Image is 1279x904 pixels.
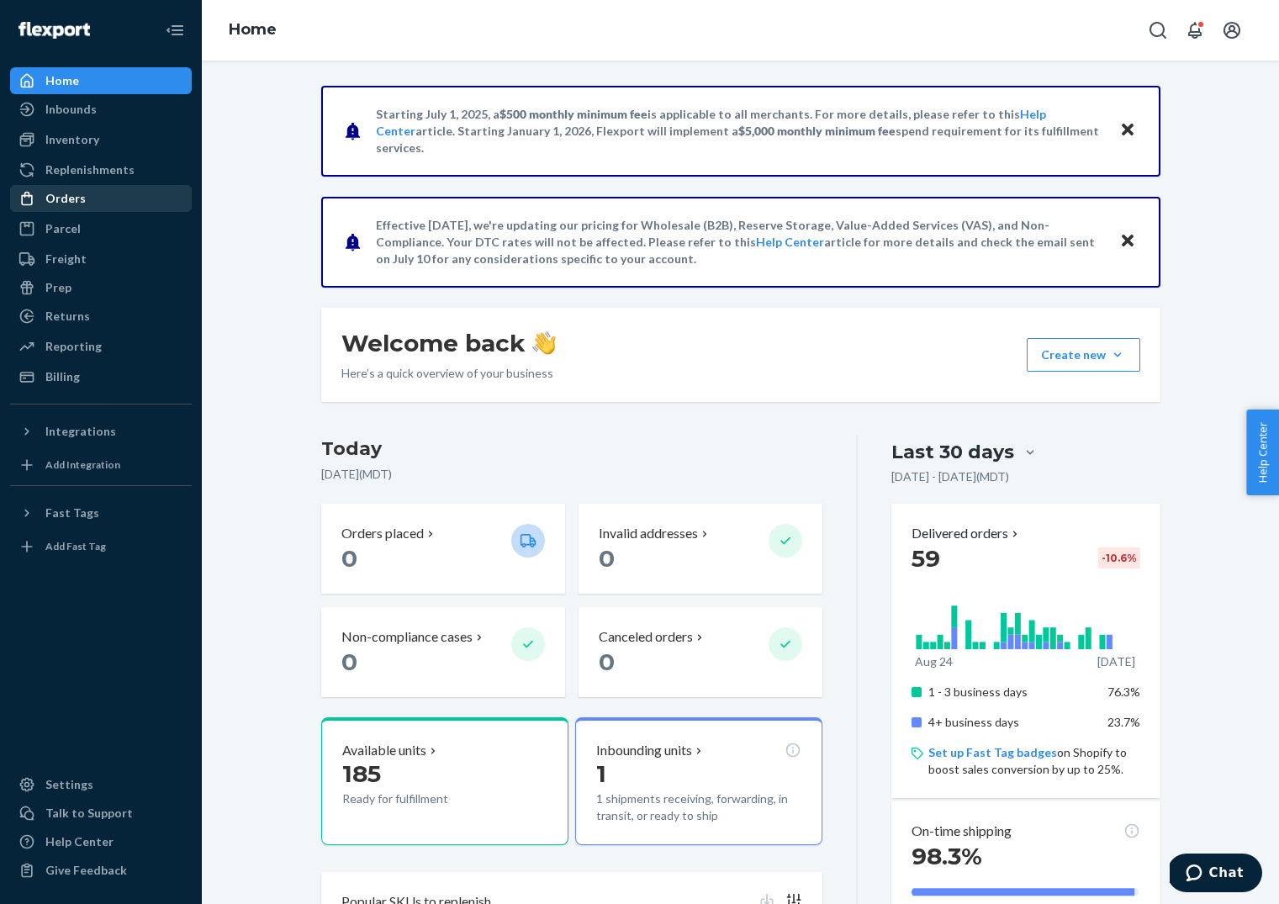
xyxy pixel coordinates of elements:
span: 23.7% [1107,715,1140,729]
a: Settings [10,771,192,798]
p: Effective [DATE], we're updating our pricing for Wholesale (B2B), Reserve Storage, Value-Added Se... [376,217,1103,267]
p: Non-compliance cases [341,627,473,647]
p: Aug 24 [915,653,953,670]
div: Home [45,72,79,89]
a: Add Integration [10,452,192,478]
span: 76.3% [1107,685,1140,699]
p: on Shopify to boost sales conversion by up to 25%. [928,744,1139,778]
button: Talk to Support [10,800,192,827]
p: Invalid addresses [599,524,698,543]
span: 0 [599,544,615,573]
span: 185 [342,759,381,788]
a: Home [229,20,277,39]
button: Inbounding units11 shipments receiving, forwarding, in transit, or ready to ship [575,717,822,845]
button: Orders placed 0 [321,504,565,594]
div: Freight [45,251,87,267]
a: Returns [10,303,192,330]
span: 0 [341,544,357,573]
span: 98.3% [912,842,982,870]
button: Non-compliance cases 0 [321,607,565,697]
div: Integrations [45,423,116,440]
button: Open account menu [1215,13,1249,47]
div: -10.6 % [1098,547,1140,568]
h1: Welcome back [341,328,556,358]
p: [DATE] [1097,653,1135,670]
button: Canceled orders 0 [579,607,822,697]
span: $500 monthly minimum fee [499,107,647,121]
a: Billing [10,363,192,390]
a: Set up Fast Tag badges [928,745,1057,759]
a: Orders [10,185,192,212]
img: hand-wave emoji [532,331,556,355]
a: Reporting [10,333,192,360]
iframe: Opens a widget where you can chat to one of our agents [1170,854,1262,896]
p: 1 - 3 business days [928,684,1094,700]
p: Canceled orders [599,627,693,647]
div: Reporting [45,338,102,355]
button: Integrations [10,418,192,445]
a: Replenishments [10,156,192,183]
button: Available units185Ready for fulfillment [321,717,568,845]
button: Give Feedback [10,857,192,884]
div: Talk to Support [45,805,133,822]
ol: breadcrumbs [215,6,290,55]
p: Here’s a quick overview of your business [341,365,556,382]
div: Fast Tags [45,505,99,521]
div: Settings [45,776,93,793]
a: Inbounds [10,96,192,123]
a: Inventory [10,126,192,153]
a: Home [10,67,192,94]
button: Close [1117,119,1139,143]
a: Help Center [756,235,824,249]
div: Add Fast Tag [45,539,106,553]
div: Prep [45,279,71,296]
div: Parcel [45,220,81,237]
div: Billing [45,368,80,385]
p: Orders placed [341,524,424,543]
button: Open Search Box [1141,13,1175,47]
button: Help Center [1246,410,1279,495]
p: On-time shipping [912,822,1012,841]
a: Add Fast Tag [10,533,192,560]
p: [DATE] - [DATE] ( MDT ) [891,468,1009,485]
button: Open notifications [1178,13,1212,47]
p: Ready for fulfillment [342,790,498,807]
div: Give Feedback [45,862,127,879]
span: $5,000 monthly minimum fee [738,124,896,138]
p: Available units [342,741,426,760]
div: Last 30 days [891,439,1014,465]
button: Fast Tags [10,500,192,526]
span: 59 [912,544,940,573]
div: Replenishments [45,161,135,178]
button: Create new [1027,338,1140,372]
a: Freight [10,246,192,272]
p: [DATE] ( MDT ) [321,466,823,483]
button: Invalid addresses 0 [579,504,822,594]
p: Inbounding units [596,741,692,760]
h3: Today [321,436,823,463]
div: Returns [45,308,90,325]
img: Flexport logo [18,22,90,39]
div: Help Center [45,833,114,850]
div: Add Integration [45,457,120,472]
a: Parcel [10,215,192,242]
p: 1 shipments receiving, forwarding, in transit, or ready to ship [596,790,801,824]
a: Prep [10,274,192,301]
button: Close Navigation [158,13,192,47]
button: Delivered orders [912,524,1022,543]
span: 0 [341,648,357,676]
button: Close [1117,230,1139,254]
span: 0 [599,648,615,676]
span: 1 [596,759,606,788]
div: Inbounds [45,101,97,118]
div: Inventory [45,131,99,148]
p: Starting July 1, 2025, a is applicable to all merchants. For more details, please refer to this a... [376,106,1103,156]
div: Orders [45,190,86,207]
a: Help Center [10,828,192,855]
p: 4+ business days [928,714,1094,731]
